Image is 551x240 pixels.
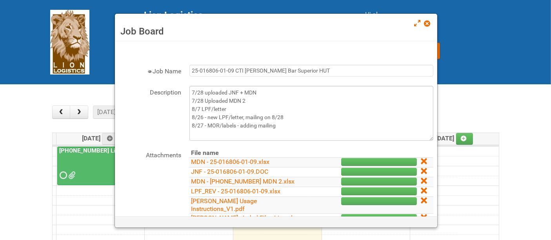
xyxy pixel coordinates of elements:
[189,86,433,141] textarea: 7/28 uploaded JNF + MDN 7/28 Uploaded MDN 2 8/7 LPF/letter 8/26 - new LPF/letter, mailing on 8/28
[191,197,257,213] a: [PERSON_NAME] Usage Instructions_V1.pdf
[191,168,269,175] a: JNF - 25-016806-01-09.DOC
[82,135,119,142] span: [DATE]
[191,158,270,165] a: MDN - 25-016806-01-09.xlsx
[456,133,473,145] a: Add an event
[60,173,65,178] span: Requested
[102,133,119,145] a: Add an event
[119,86,182,97] label: Description
[191,187,281,195] a: LPF_REV - 25-016806-01-09.xlsx
[366,10,501,19] div: Hi al,
[121,25,431,37] h3: Job Board
[436,135,473,142] span: [DATE]
[191,214,299,222] a: [PERSON_NAME] - Label File - Lion.xlsx
[144,10,203,21] span: Lion Logistics
[50,38,89,45] a: Lion Logistics
[69,173,74,178] span: MDN 24-096164-01 MDN Left over counts.xlsx MOR_Mailing 2 24-096164-01-08.xlsm Labels Mailing 2 24...
[119,149,182,160] label: Attachments
[50,10,89,75] img: Lion Logistics
[189,149,311,158] th: File name
[119,65,182,76] label: Job Name
[57,147,142,185] a: [PHONE_NUMBER] Liquid Toilet Bowl Cleaner - Mailing 2
[93,105,120,119] button: [DATE]
[58,147,210,154] a: [PHONE_NUMBER] Liquid Toilet Bowl Cleaner - Mailing 2
[144,10,346,65] div: [STREET_ADDRESS] [GEOGRAPHIC_DATA] tel: [PHONE_NUMBER]
[191,178,295,185] a: MDN - [PHONE_NUMBER] MDN 2.xlsx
